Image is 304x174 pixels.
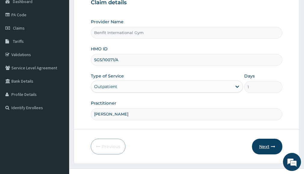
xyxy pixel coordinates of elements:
span: Tariffs [13,39,24,44]
label: Practitioner [91,100,116,106]
span: We're online! [35,50,83,111]
label: HMO ID [91,46,108,52]
img: d_794563401_company_1708531726252_794563401 [11,30,24,45]
label: Type of Service [91,73,124,79]
textarea: Type your message and hit 'Enter' [3,112,115,134]
div: Minimize live chat window [99,3,113,17]
input: Enter Name [91,108,282,120]
span: Claims [13,25,25,31]
button: Next [252,139,282,154]
input: Enter HMO ID [91,54,282,66]
label: Provider Name [91,19,124,25]
label: Days [244,73,255,79]
div: Chat with us now [31,34,101,42]
button: Previous [91,139,125,154]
